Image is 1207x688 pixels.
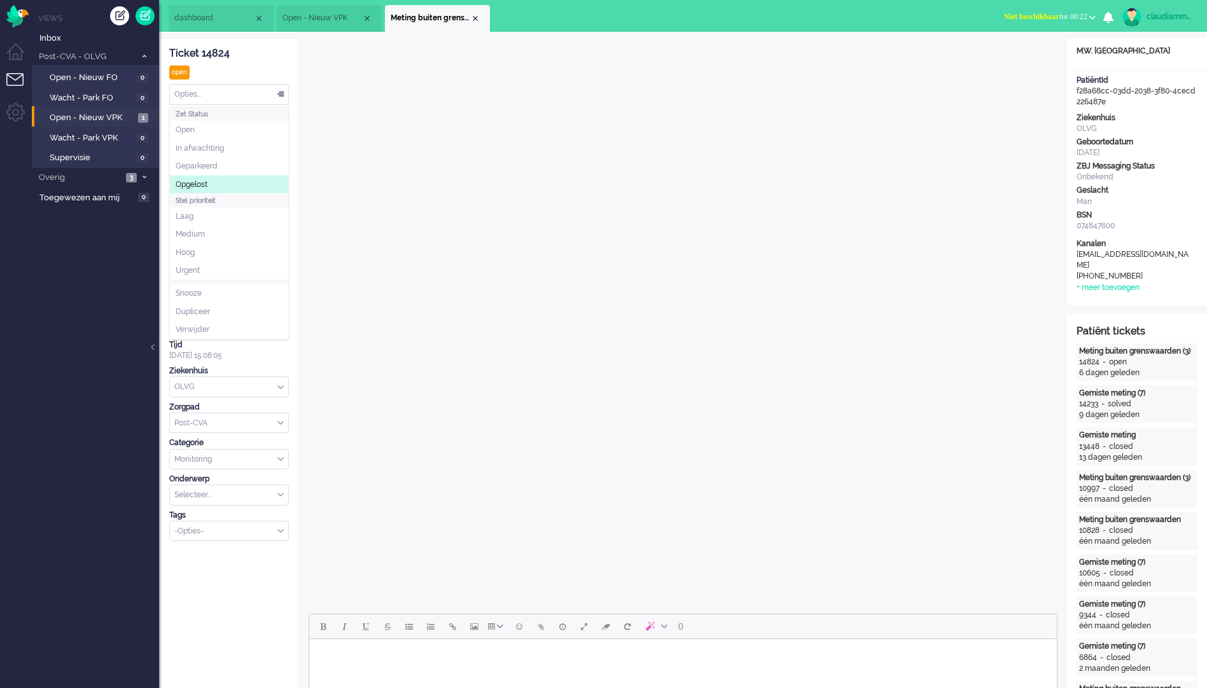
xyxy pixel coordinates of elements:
div: 074847600 [1077,221,1197,231]
span: Post-CVA - OLVG [37,51,136,63]
div: Tags [169,510,289,521]
span: Stel prioriteit [176,196,216,205]
a: Quick Ticket [136,6,155,25]
div: - [1096,610,1106,621]
span: Open [176,125,195,135]
span: 0 [137,93,148,103]
div: closed [1106,652,1131,663]
div: Close tab [470,13,480,24]
div: Ziekenhuis [1077,113,1197,123]
div: één maand geleden [1079,579,1195,589]
div: OLVG [1077,123,1197,134]
div: - [1099,357,1109,368]
span: 0 [678,621,683,631]
div: Ticket 14824 [169,46,289,61]
span: Dupliceer [176,306,210,317]
span: Inbox [39,32,159,45]
a: Open - Nieuw VPK 1 [37,110,158,124]
button: Table [485,616,508,637]
span: Niet beschikbaar [1004,12,1059,21]
div: 14233 [1079,399,1098,409]
button: Niet beschikbaarfor 00:22 [996,8,1103,26]
li: Views [38,13,159,24]
span: Hoog [176,247,195,258]
button: Emoticons [508,616,530,637]
li: View [277,5,382,32]
span: Open - Nieuw VPK [50,112,135,124]
div: Geboortedatum [1077,137,1197,148]
div: PatiëntId [1077,75,1197,86]
button: Insert/edit image [463,616,485,637]
span: Wacht - Park VPK [50,132,134,144]
a: claudiammsc [1120,8,1194,27]
span: Snooze [176,288,202,299]
div: Tijd [169,340,289,350]
div: closed [1109,525,1133,536]
div: [PHONE_NUMBER] [1077,271,1191,282]
button: Insert/edit link [442,616,463,637]
div: 10605 [1079,568,1100,579]
li: Geparkeerd [170,157,288,175]
div: closed [1106,610,1130,621]
button: Delay message [552,616,573,637]
span: Toegewezen aan mij [39,192,134,204]
div: Creëer ticket [110,6,129,25]
div: Close tab [362,13,372,24]
button: Underline [355,616,377,637]
li: Zet Status [170,107,288,194]
div: closed [1110,568,1134,579]
div: - [1097,652,1106,663]
div: Gemiste meting (7) [1079,641,1195,652]
div: f28a68cc-03dd-2038-3f80-4cecd226487e [1067,75,1207,107]
div: - [1100,568,1110,579]
div: - [1099,525,1109,536]
li: Dupliceer [170,303,288,321]
ul: Stel prioriteit [170,207,288,280]
span: Verwijder [176,324,209,335]
div: - [1099,441,1109,452]
span: Laag [176,211,193,222]
span: 1 [138,113,148,123]
div: Man [1077,196,1197,207]
div: 9 dagen geleden [1079,409,1195,420]
span: Supervisie [50,152,134,164]
button: AI [638,616,673,637]
li: 14824 [385,5,490,32]
span: Opgelost [176,179,207,190]
div: - [1098,399,1108,409]
div: Onbekend [1077,172,1197,182]
div: Zorgpad [169,402,289,413]
li: Stel prioriteit [170,193,288,280]
li: Dashboard [169,5,274,32]
span: Overig [37,172,122,184]
img: flow_omnibird.svg [6,5,29,27]
div: één maand geleden [1079,621,1195,631]
li: Open [170,121,288,139]
a: Open - Nieuw FO 0 [37,70,158,84]
div: ZBJ Messaging Status [1077,161,1197,172]
button: 0 [673,616,689,637]
span: Wacht - Park FO [50,92,134,104]
div: 10828 [1079,525,1099,536]
div: 6 dagen geleden [1079,368,1195,378]
button: Bold [312,616,333,637]
a: Omnidesk [6,8,29,18]
button: Reset content [617,616,638,637]
div: Meting buiten grenswaarden (3) [1079,346,1195,357]
span: Open - Nieuw FO [50,72,134,84]
div: closed [1109,483,1133,494]
span: Geparkeerd [176,161,218,172]
div: Gemiste meting [1079,430,1195,441]
div: M.W. [GEOGRAPHIC_DATA] [1067,46,1207,57]
div: Select Tags [169,521,289,542]
span: Zet Status [176,109,208,118]
span: 0 [137,134,148,143]
button: Clear formatting [595,616,617,637]
div: Meting buiten grenswaarden [1079,514,1195,525]
li: Verwijder [170,320,288,339]
div: claudiammsc [1147,10,1194,23]
div: BSN [1077,210,1197,221]
li: Snooze [170,284,288,303]
div: Gemiste meting (7) [1079,388,1195,399]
